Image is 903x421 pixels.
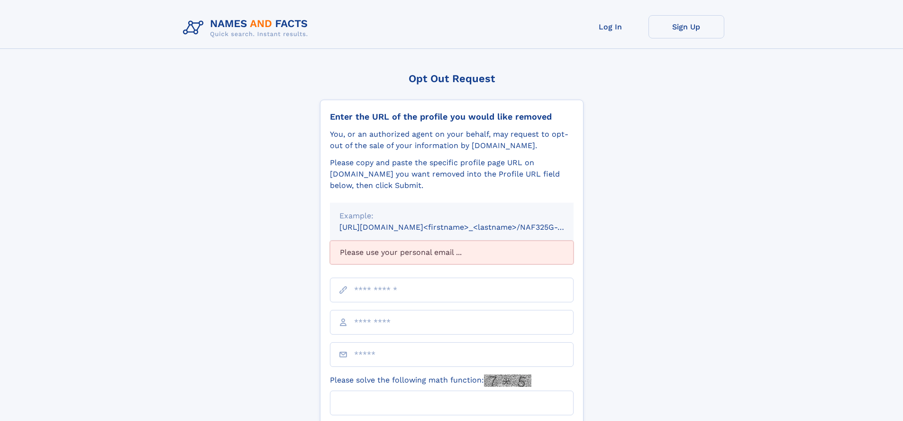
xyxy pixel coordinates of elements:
a: Sign Up [648,15,724,38]
small: [URL][DOMAIN_NAME]<firstname>_<lastname>/NAF325G-xxxxxxxx [339,223,592,232]
div: Please use your personal email ... [330,241,574,264]
div: You, or an authorized agent on your behalf, may request to opt-out of the sale of your informatio... [330,129,574,151]
div: Opt Out Request [320,73,584,84]
img: Logo Names and Facts [179,15,316,41]
div: Please copy and paste the specific profile page URL on [DOMAIN_NAME] you want removed into the Pr... [330,157,574,191]
a: Log In [573,15,648,38]
div: Enter the URL of the profile you would like removed [330,112,574,122]
label: Please solve the following math function: [330,374,531,387]
div: Example: [339,210,564,222]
